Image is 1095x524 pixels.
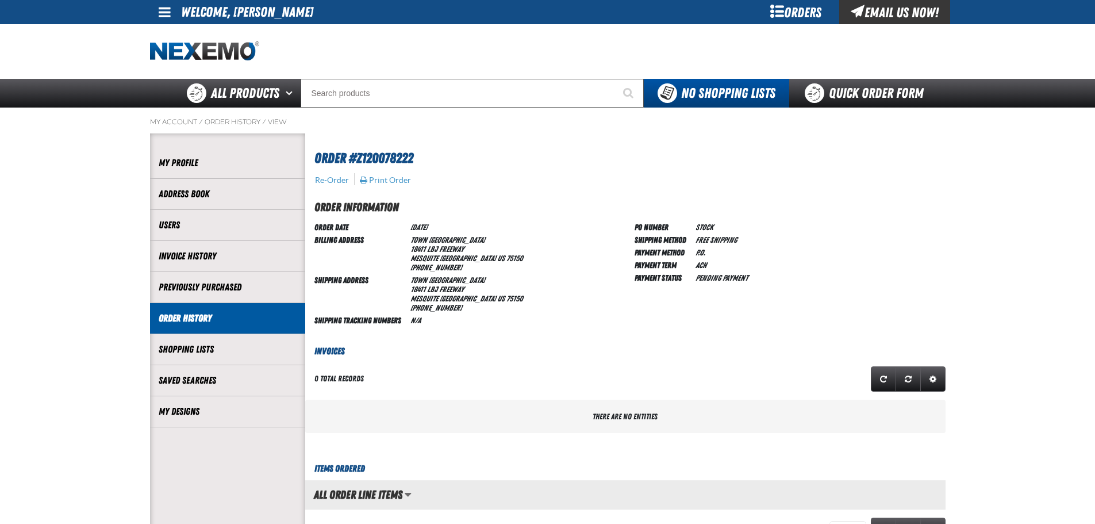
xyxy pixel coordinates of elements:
[301,79,644,108] input: Search
[635,271,691,284] td: Payment Status
[314,175,349,185] button: Re-Order
[159,156,297,170] a: My Profile
[305,462,946,476] h3: Items Ordered
[696,235,737,244] span: Free Shipping
[159,343,297,356] a: Shopping Lists
[410,303,462,312] bdo: [PHONE_NUMBER]
[635,233,691,246] td: Shipping Method
[314,220,406,233] td: Order Date
[150,41,259,62] a: Home
[497,254,505,263] span: US
[871,366,896,392] a: Refresh grid action
[696,261,706,270] span: ACH
[159,219,297,232] a: Users
[159,312,297,325] a: Order History
[696,223,713,232] span: STOCK
[506,294,523,303] bdo: 75150
[635,258,691,271] td: Payment Term
[440,254,496,263] span: [GEOGRAPHIC_DATA]
[314,198,946,216] h2: Order Information
[268,117,287,127] a: View
[410,254,438,263] span: MESQUITE
[410,263,462,272] bdo: [PHONE_NUMBER]
[159,250,297,263] a: Invoice History
[410,235,485,244] span: Town [GEOGRAPHIC_DATA]
[696,273,748,282] span: Pending payment
[150,41,259,62] img: Nexemo logo
[150,117,946,127] nav: Breadcrumbs
[410,276,485,285] span: Town [GEOGRAPHIC_DATA]
[896,366,921,392] a: Reset grid action
[359,175,412,185] button: Print Order
[635,246,691,258] td: Payment Method
[593,412,658,421] span: There are no entities
[314,150,413,166] span: Order #Z120078222
[410,316,421,325] span: N/A
[314,233,406,273] td: Billing Address
[314,273,406,313] td: Shipping Address
[681,85,775,101] span: No Shopping Lists
[314,313,406,326] td: Shipping Tracking Numbers
[159,281,297,294] a: Previously Purchased
[404,485,412,504] button: Manage grid views. Current view is All Order Line Items
[305,345,946,358] h3: Invoices
[211,83,279,104] span: All Products
[282,79,301,108] button: Open All Products pages
[150,117,197,127] a: My Account
[159,374,297,387] a: Saved Searches
[644,79,789,108] button: You do not have available Shopping Lists. Open to Create a New List
[205,117,260,127] a: Order History
[314,373,364,384] div: 0 total records
[262,117,266,127] span: /
[199,117,203,127] span: /
[497,294,505,303] span: US
[410,285,464,294] span: 18411 LBJ Freeway
[410,223,427,232] span: [DATE]
[440,294,496,303] span: [GEOGRAPHIC_DATA]
[305,488,402,501] h2: All Order Line Items
[920,366,946,392] a: Expand or Collapse Grid Settings
[410,244,464,254] span: 18411 LBJ Freeway
[696,248,705,257] span: P.O.
[635,220,691,233] td: PO Number
[789,79,945,108] a: Quick Order Form
[159,188,297,201] a: Address Book
[506,254,523,263] bdo: 75150
[159,405,297,418] a: My Designs
[410,294,438,303] span: MESQUITE
[615,79,644,108] button: Start Searching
